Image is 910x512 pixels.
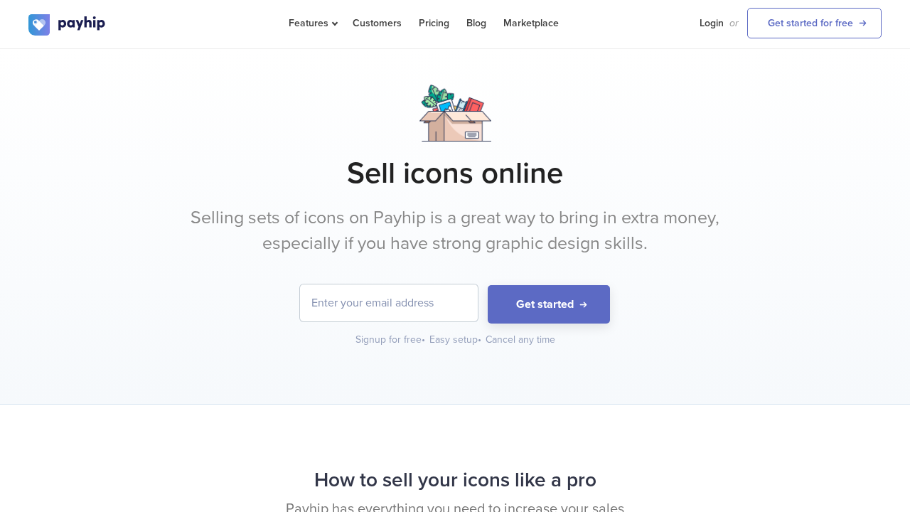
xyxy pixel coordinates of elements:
span: Features [289,17,336,29]
img: box.png [419,85,491,142]
img: logo.svg [28,14,107,36]
button: Get started [488,285,610,324]
p: Selling sets of icons on Payhip is a great way to bring in extra money, especially if you have st... [188,206,722,256]
h2: How to sell your icons like a pro [28,462,882,499]
span: • [478,334,481,346]
input: Enter your email address [300,284,478,321]
div: Easy setup [429,333,483,347]
div: Cancel any time [486,333,555,347]
h1: Sell icons online [28,156,882,191]
div: Signup for free [355,333,427,347]
span: • [422,334,425,346]
a: Get started for free [747,8,882,38]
